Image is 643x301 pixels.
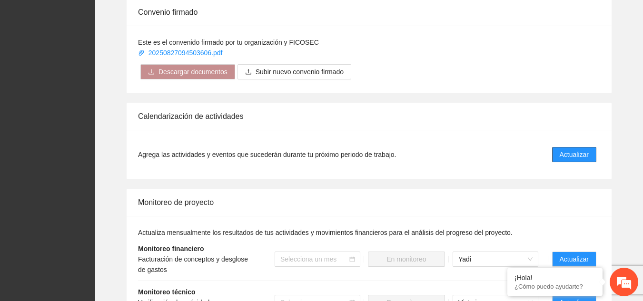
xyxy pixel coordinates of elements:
div: Monitoreo de proyecto [138,189,600,216]
span: calendar [349,256,355,262]
span: upload [245,68,252,76]
div: Calendarización de actividades [138,103,600,130]
span: Descargar documentos [158,67,228,77]
button: Actualizar [552,147,596,162]
button: Actualizar [552,252,596,267]
strong: Monitoreo técnico [138,288,196,296]
span: download [148,68,155,76]
span: Actualizar [560,149,589,160]
textarea: Escriba su mensaje y pulse “Intro” [5,200,181,233]
span: Actualizar [560,254,589,264]
button: downloadDescargar documentos [140,64,235,79]
p: ¿Cómo puedo ayudarte? [514,283,595,290]
div: Chatee con nosotros ahora [49,49,160,61]
span: uploadSubir nuevo convenio firmado [237,68,351,76]
span: Agrega las actividades y eventos que sucederán durante tu próximo periodo de trabajo. [138,149,396,160]
a: 20250827094503606.pdf [138,49,224,57]
span: Este es el convenido firmado por tu organización y FICOSEC [138,39,319,46]
div: Minimizar ventana de chat en vivo [156,5,179,28]
span: Estamos en línea. [55,97,131,193]
span: Yadi [458,252,533,266]
span: Actualiza mensualmente los resultados de tus actividades y movimientos financieros para el anális... [138,229,513,236]
span: Facturación de conceptos y desglose de gastos [138,255,248,273]
button: uploadSubir nuevo convenio firmado [237,64,351,79]
strong: Monitoreo financiero [138,245,204,252]
div: ¡Hola! [514,274,595,282]
span: Subir nuevo convenio firmado [256,67,344,77]
span: paper-clip [138,49,145,56]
